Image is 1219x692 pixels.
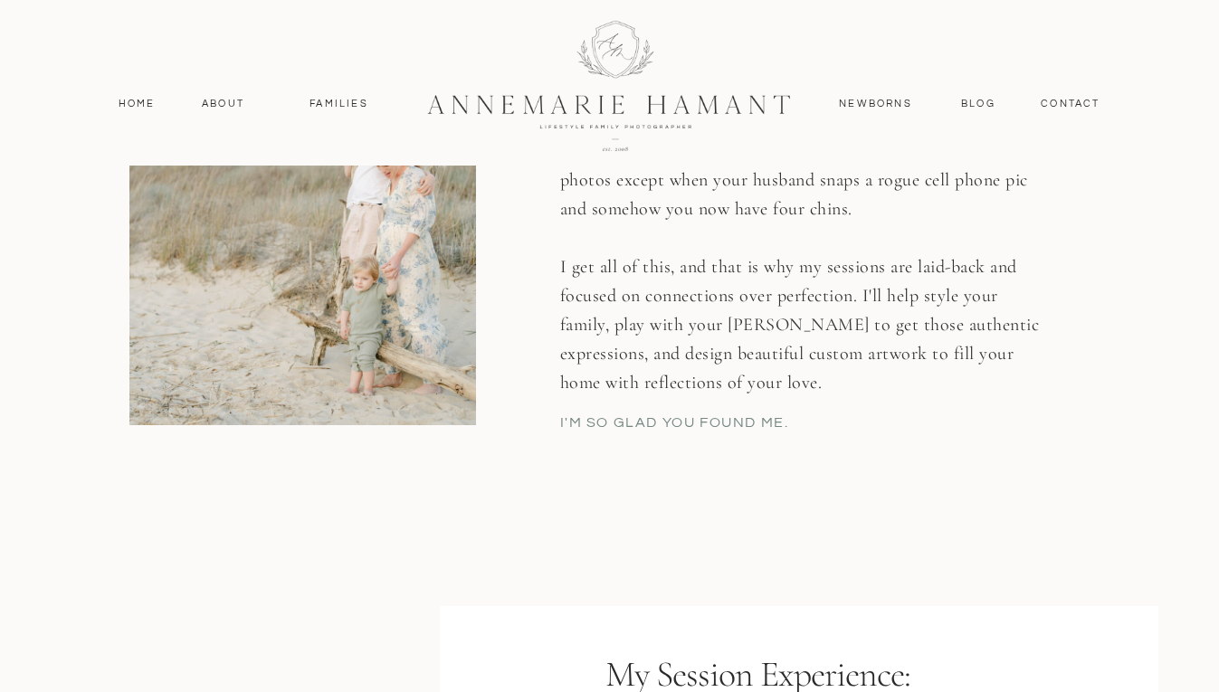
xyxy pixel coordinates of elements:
[560,412,1036,438] p: I'm so glad you found me.
[299,96,380,112] a: Families
[957,96,1000,112] a: Blog
[197,96,250,112] a: About
[110,96,164,112] a: Home
[560,50,1052,438] p: Sound familiar? Trust me, I have three kids who live in sweatpants and bicker like crazy, and no ...
[833,96,919,112] a: Newborns
[1032,96,1110,112] a: contact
